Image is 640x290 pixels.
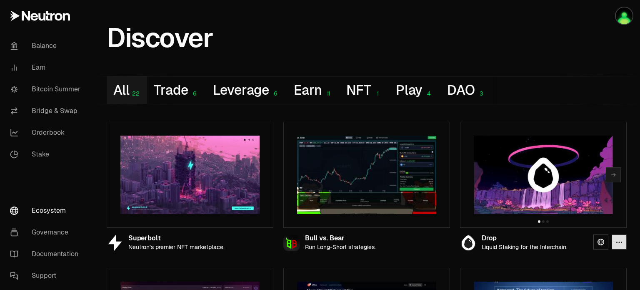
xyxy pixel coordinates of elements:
[3,78,90,100] a: Bitcoin Summer
[269,90,280,97] div: 6
[305,235,376,242] div: Bull vs. Bear
[129,90,140,97] div: 22
[322,90,333,97] div: 11
[340,76,389,104] button: NFT
[3,222,90,243] a: Governance
[3,100,90,122] a: Bridge & Swap
[107,27,213,49] h1: Discover
[107,76,147,104] button: All
[3,265,90,287] a: Support
[297,136,436,214] img: Bull vs. Bear preview image
[147,76,206,104] button: Trade
[482,244,567,251] p: Liquid Staking for the Interchain.
[389,76,440,104] button: Play
[422,90,434,97] div: 4
[120,136,260,214] img: Superbolt preview image
[128,235,225,242] div: Superbolt
[474,136,613,214] img: Drop preview image
[206,76,287,104] button: Leverage
[475,90,486,97] div: 3
[371,90,382,97] div: 1
[482,235,567,242] div: Drop
[287,76,340,104] button: Earn
[3,144,90,165] a: Stake
[188,90,200,97] div: 6
[3,35,90,57] a: Balance
[128,244,225,251] p: Neutron’s premier NFT marketplace.
[3,243,90,265] a: Documentation
[616,8,632,24] img: tradi
[305,244,376,251] p: Run Long-Short strategies.
[3,200,90,222] a: Ecosystem
[440,76,492,104] button: DAO
[3,122,90,144] a: Orderbook
[3,57,90,78] a: Earn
